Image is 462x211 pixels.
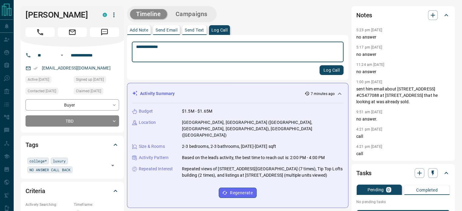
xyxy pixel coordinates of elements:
button: Log Call [320,65,344,75]
p: Send Email [156,28,177,32]
div: Notes [356,8,450,22]
span: NO ANSWER CALL BACK [29,167,70,173]
button: Open [58,52,66,59]
span: Message [90,27,119,37]
h1: [PERSON_NAME] [26,10,94,20]
p: call [356,133,450,140]
div: Tue Oct 07 2025 [26,88,71,96]
button: Campaigns [169,9,214,19]
div: Thu Sep 25 2025 [74,88,119,96]
p: Based on the lead's activity, the best time to reach out is: 2:00 PM - 4:00 PM [182,155,325,161]
p: 1:00 pm [DATE] [356,80,382,84]
span: luxury [53,158,66,164]
p: no answer. [356,116,450,122]
p: Budget [139,108,153,114]
button: Timeline [130,9,167,19]
p: 4:21 pm [DATE] [356,127,382,131]
p: 9:51 am [DATE] [356,110,382,114]
p: Repeated Interest [139,166,173,172]
p: No pending tasks [356,197,450,206]
span: Call [26,27,55,37]
p: Log Call [211,28,228,32]
p: Timeframe: [74,202,119,207]
p: 7 minutes ago [311,91,335,97]
p: 4:21 pm [DATE] [356,145,382,149]
svg: Email Verified [33,66,38,70]
div: Criteria [26,184,119,198]
p: 2-3 bedrooms, 2-3 bathrooms, [DATE]-[DATE] sqft [182,143,276,150]
div: Tags [26,138,119,152]
p: Location [139,119,156,126]
p: 11:24 am [DATE] [356,63,384,67]
span: Active [DATE] [28,77,49,83]
p: call [356,151,450,157]
p: [GEOGRAPHIC_DATA], [GEOGRAPHIC_DATA] ([GEOGRAPHIC_DATA], [GEOGRAPHIC_DATA], [GEOGRAPHIC_DATA]), [... [182,119,343,138]
span: Contacted [DATE] [28,88,56,94]
h2: Notes [356,10,372,20]
span: Claimed [DATE] [76,88,101,94]
div: TBD [26,115,119,127]
p: 5:17 pm [DATE] [356,45,382,49]
p: no answer [356,69,450,75]
div: Tasks [356,166,450,180]
p: no answer [356,51,450,58]
p: no answer [356,34,450,40]
p: sent him email about [STREET_ADDRESS] #C5477088 at [STREET_ADDRESS] that he looking at was alread... [356,86,450,105]
div: Thu Sep 25 2025 [74,76,119,85]
p: Size & Rooms [139,143,165,150]
button: Open [108,161,117,170]
p: Repeated views of [STREET_ADDRESS][GEOGRAPHIC_DATA] (7 times), Tip Top Lofts building (2 times), ... [182,166,343,179]
p: Activity Pattern [139,155,169,161]
h2: Tags [26,140,38,150]
p: Pending [367,188,384,192]
p: 0 [387,188,390,192]
p: Send Text [185,28,204,32]
p: Completed [416,188,438,192]
p: $1.5M - $1.65M [182,108,212,114]
p: Activity Summary [140,90,175,97]
p: Add Note [130,28,148,32]
h2: Criteria [26,186,45,196]
span: Email [58,27,87,37]
div: Buyer [26,99,119,111]
span: Signed up [DATE] [76,77,104,83]
div: Activity Summary7 minutes ago [132,88,343,99]
a: [EMAIL_ADDRESS][DOMAIN_NAME] [42,66,111,70]
p: Actively Searching: [26,202,71,207]
p: 5:23 pm [DATE] [356,28,382,32]
div: Sat Oct 11 2025 [26,76,71,85]
span: college* [29,158,47,164]
button: Regenerate [219,188,257,198]
div: condos.ca [103,13,107,17]
h2: Tasks [356,168,371,178]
